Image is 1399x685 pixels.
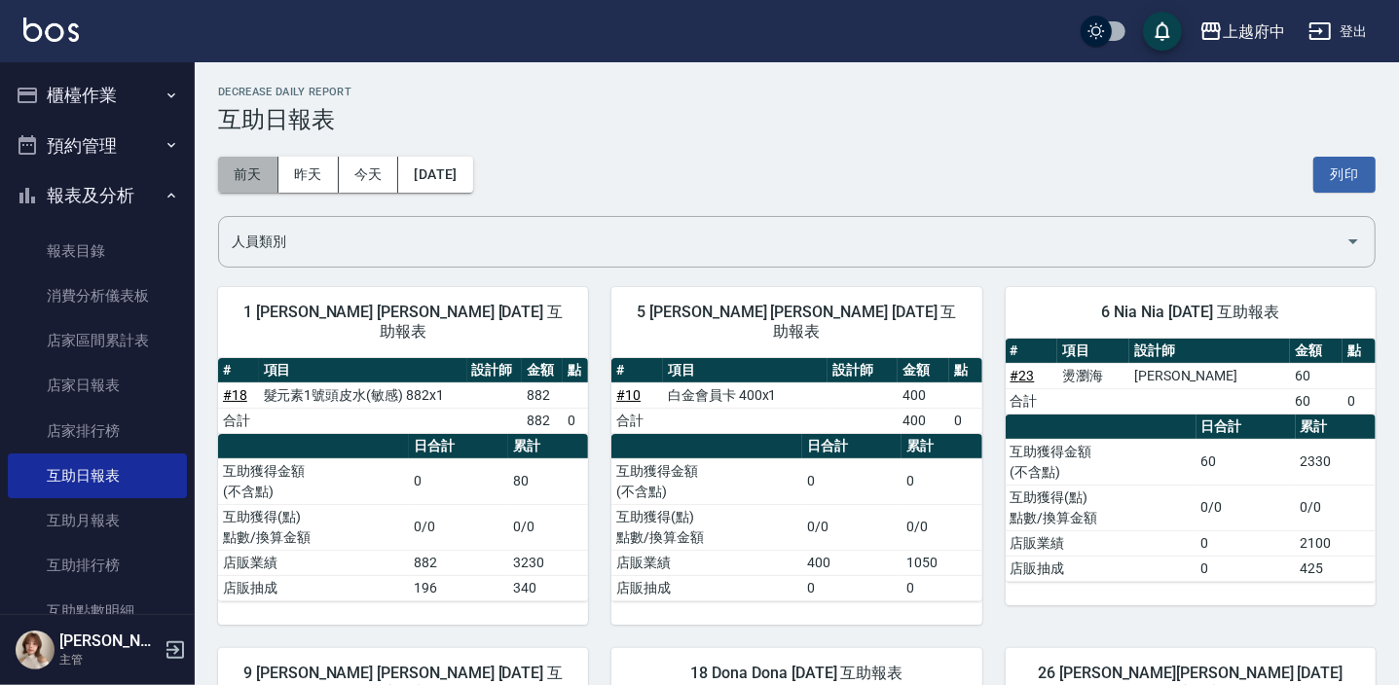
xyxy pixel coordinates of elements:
[1006,485,1197,530] td: 互助獲得(點) 點數/換算金額
[23,18,79,42] img: Logo
[611,358,981,434] table: a dense table
[409,458,508,504] td: 0
[611,575,802,600] td: 店販抽成
[802,434,902,459] th: 日合計
[218,575,409,600] td: 店販抽成
[59,631,159,651] h5: [PERSON_NAME]
[949,408,981,433] td: 0
[611,358,663,383] th: #
[8,70,187,121] button: 櫃檯作業
[802,458,902,504] td: 0
[1296,415,1376,440] th: 累計
[223,387,247,403] a: #18
[898,358,949,383] th: 金額
[241,303,565,342] span: 1 [PERSON_NAME] [PERSON_NAME] [DATE] 互助報表
[1029,303,1352,322] span: 6 Nia Nia [DATE] 互助報表
[1192,12,1293,52] button: 上越府中
[508,504,588,550] td: 0/0
[8,229,187,273] a: 報表目錄
[339,157,399,193] button: 今天
[218,358,588,434] table: a dense table
[1296,485,1376,530] td: 0/0
[522,382,563,408] td: 882
[259,358,467,383] th: 項目
[611,458,802,504] td: 互助獲得金額 (不含點)
[8,409,187,453] a: 店家排行榜
[1129,339,1290,364] th: 設計師
[611,504,802,550] td: 互助獲得(點) 點數/換算金額
[1338,226,1369,257] button: Open
[1313,157,1376,193] button: 列印
[1296,556,1376,581] td: 425
[522,408,563,433] td: 882
[902,434,981,459] th: 累計
[1223,19,1285,44] div: 上越府中
[663,382,828,408] td: 白金會員卡 400x1
[8,121,187,171] button: 預約管理
[278,157,339,193] button: 昨天
[611,550,802,575] td: 店販業績
[902,575,981,600] td: 0
[1197,439,1296,485] td: 60
[1290,339,1343,364] th: 金額
[611,408,663,433] td: 合計
[8,363,187,408] a: 店家日報表
[663,358,828,383] th: 項目
[522,358,563,383] th: 金額
[8,318,187,363] a: 店家區間累計表
[1006,339,1058,364] th: #
[409,550,508,575] td: 882
[1057,363,1129,388] td: 燙瀏海
[1290,388,1343,414] td: 60
[398,157,472,193] button: [DATE]
[259,382,467,408] td: 髮元素1號頭皮水(敏感) 882x1
[8,498,187,543] a: 互助月報表
[8,543,187,588] a: 互助排行榜
[409,504,508,550] td: 0/0
[802,575,902,600] td: 0
[563,408,588,433] td: 0
[218,106,1376,133] h3: 互助日報表
[898,408,949,433] td: 400
[508,575,588,600] td: 340
[635,303,958,342] span: 5 [PERSON_NAME] [PERSON_NAME] [DATE] 互助報表
[1296,439,1376,485] td: 2330
[1006,556,1197,581] td: 店販抽成
[902,458,981,504] td: 0
[1197,556,1296,581] td: 0
[1006,530,1197,556] td: 店販業績
[1197,415,1296,440] th: 日合計
[59,651,159,668] p: 主管
[8,170,187,221] button: 報表及分析
[1006,415,1376,582] table: a dense table
[611,434,981,601] table: a dense table
[227,225,1338,259] input: 人員名稱
[218,504,409,550] td: 互助獲得(點) 點數/換算金額
[218,408,259,433] td: 合計
[1143,12,1182,51] button: save
[8,273,187,318] a: 消費分析儀表板
[218,550,409,575] td: 店販業績
[1290,363,1343,388] td: 60
[802,550,902,575] td: 400
[16,631,55,669] img: Person
[1006,339,1376,415] table: a dense table
[218,358,259,383] th: #
[467,358,523,383] th: 設計師
[1057,339,1129,364] th: 項目
[1006,439,1197,485] td: 互助獲得金額 (不含點)
[828,358,898,383] th: 設計師
[902,550,981,575] td: 1050
[1129,363,1290,388] td: [PERSON_NAME]
[898,382,949,408] td: 400
[1006,388,1058,414] td: 合計
[616,387,641,403] a: #10
[409,434,508,459] th: 日合計
[1301,14,1376,50] button: 登出
[1011,368,1035,383] a: #23
[902,504,981,550] td: 0/0
[1343,339,1376,364] th: 點
[802,504,902,550] td: 0/0
[409,575,508,600] td: 196
[218,86,1376,98] h2: Decrease Daily Report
